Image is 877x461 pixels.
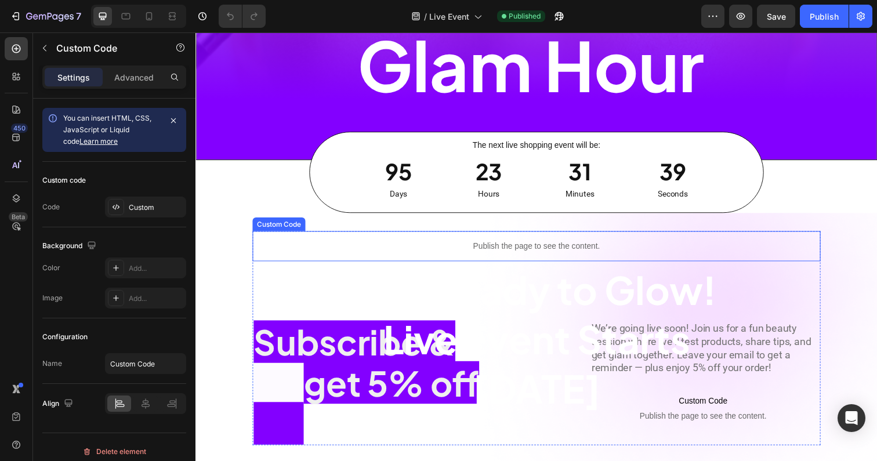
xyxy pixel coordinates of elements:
button: Delete element [42,442,186,461]
p: Days [194,158,221,172]
div: Beta [9,212,28,222]
div: Align [42,396,75,412]
div: Undo/Redo [219,5,266,28]
iframe: Design area [195,32,877,461]
div: Add... [129,293,183,304]
span: Save [767,12,786,21]
div: 95 [194,128,221,158]
div: Publish [810,10,839,23]
a: Learn more [79,137,118,146]
p: Seconds [472,158,503,172]
div: Add... [129,263,183,274]
div: Custom Code [60,191,110,201]
p: The next live shopping event will be: [174,108,523,122]
div: Background [42,238,99,254]
div: Custom [129,202,183,213]
div: Configuration [42,332,88,342]
div: Code [42,202,60,212]
span: Publish the page to see the content. [398,386,638,397]
p: Settings [57,71,90,84]
div: 450 [11,124,28,133]
button: Save [757,5,795,28]
div: Delete element [82,445,146,459]
div: Image [42,293,63,303]
span: Published [509,11,541,21]
strong: [DATE] [283,339,414,388]
span: Live Event [429,10,469,23]
div: 31 [378,128,407,158]
strong: Get Ready to Glow! [164,238,532,287]
strong: Live Event Starts [192,288,505,337]
p: Advanced [114,71,154,84]
span: / [424,10,427,23]
div: Open Intercom Messenger [838,404,865,432]
p: Hours [286,158,313,172]
div: Color [42,263,60,273]
span: You can insert HTML, CSS, JavaScript or Liquid code [63,114,151,146]
div: 23 [286,128,313,158]
div: Custom code [42,175,86,186]
p: Publish the page to see the content. [58,212,638,224]
p: Minutes [378,158,407,172]
p: 7 [76,9,81,23]
p: Custom Code [56,41,155,55]
button: Publish [800,5,849,28]
div: Name [42,358,62,369]
div: 39 [472,128,503,158]
button: 7 [5,5,86,28]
